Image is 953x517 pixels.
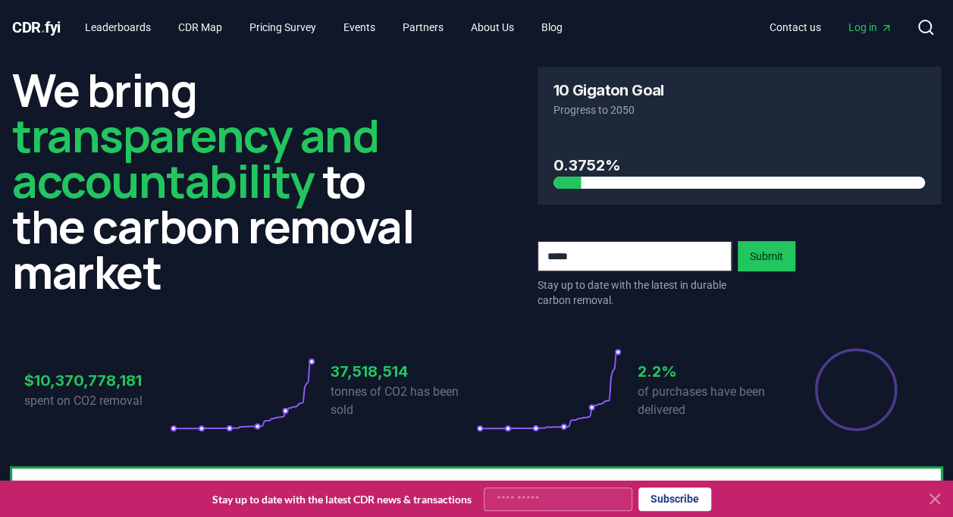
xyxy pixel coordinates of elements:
a: Contact us [757,14,833,41]
h3: 2.2% [638,360,783,383]
p: Stay up to date with the latest in durable carbon removal. [538,277,732,308]
p: tonnes of CO2 has been sold [331,383,476,419]
a: Leaderboards [73,14,163,41]
button: Submit [738,241,795,271]
p: Progress to 2050 [553,102,926,117]
span: Log in [848,20,892,35]
h3: 0.3752% [553,154,926,177]
h3: $10,370,778,181 [24,369,170,392]
nav: Main [73,14,575,41]
h3: 10 Gigaton Goal [553,83,664,98]
p: of purchases have been delivered [638,383,783,419]
div: Percentage of sales delivered [813,347,898,432]
nav: Main [757,14,904,41]
a: Pricing Survey [237,14,328,41]
a: CDR.fyi [12,17,61,38]
a: Partners [390,14,456,41]
a: About Us [459,14,526,41]
h3: 37,518,514 [331,360,476,383]
p: spent on CO2 removal [24,392,170,410]
a: Log in [836,14,904,41]
span: CDR fyi [12,18,61,36]
a: CDR Map [166,14,234,41]
h2: We bring to the carbon removal market [12,67,416,294]
a: Events [331,14,387,41]
a: Blog [529,14,575,41]
span: . [41,18,45,36]
span: transparency and accountability [12,104,378,211]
